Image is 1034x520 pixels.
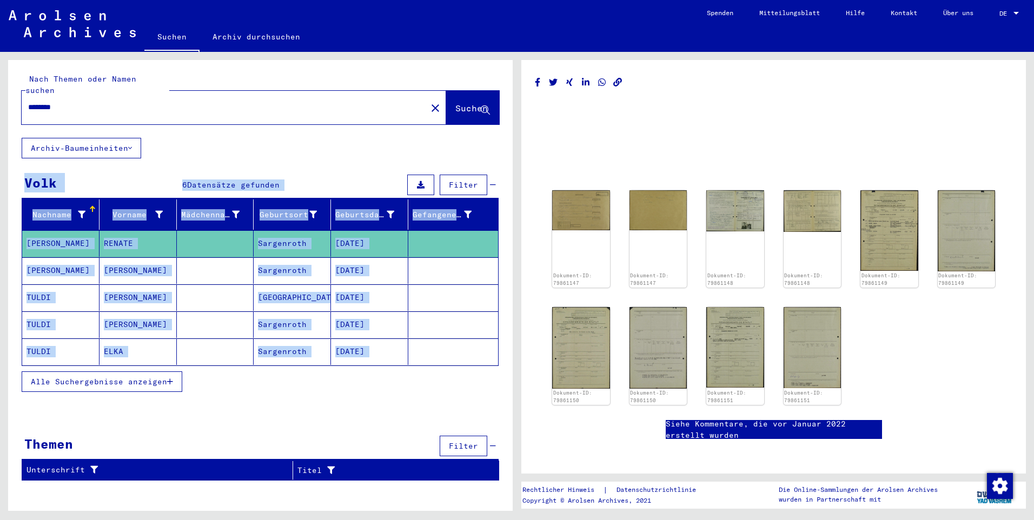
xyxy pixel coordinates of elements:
font: Unterschrift [26,464,85,476]
div: Nachname [26,206,99,223]
img: Einwilligung ändern [987,473,1013,499]
mat-header-cell: First Name [100,199,177,230]
a: Dokument-ID: 79861150 [553,390,592,403]
mat-cell: [DATE] [331,311,408,338]
img: 002.jpg [629,307,687,389]
p: Die Online-Sammlungen der Arolsen Archives [779,485,938,495]
img: 001.jpg [552,307,610,389]
mat-header-cell: Place of Birth [254,199,331,230]
p: wurden in Partnerschaft mit [779,495,938,504]
mat-cell: TULDI [22,311,100,338]
mat-cell: Sargenroth [254,338,331,365]
mat-header-cell: Maiden Name [177,199,254,230]
font: | [603,484,608,496]
mat-cell: [DATE] [331,284,408,311]
a: Dokument-ID: 79861150 [630,390,669,403]
a: Archiv durchsuchen [200,24,313,50]
button: Filter [440,175,487,195]
a: Dokument-ID: 79861147 [553,272,592,286]
a: Dokument-ID: 79861151 [784,390,823,403]
a: Datenschutzrichtlinie [608,484,709,496]
div: Geburtsort [258,206,330,223]
font: Titel [297,465,322,476]
font: Gefangener # [413,210,471,219]
mat-cell: [DATE] [331,230,408,257]
font: Nachname [32,210,71,219]
div: Titel [297,462,488,479]
div: Vorname [104,206,176,223]
span: Suchen [455,103,488,114]
span: Filter [449,180,478,190]
button: Auf Twitter teilen [548,76,559,89]
mat-cell: ELKA [100,338,177,365]
a: Dokument-ID: 79861149 [938,272,977,286]
font: Geburtsort [260,210,308,219]
img: 002.jpg [784,190,841,231]
a: Dokument-ID: 79861151 [707,390,746,403]
button: Archiv-Baumeinheiten [22,138,141,158]
mat-header-cell: Date of Birth [331,199,408,230]
button: Link kopieren [612,76,624,89]
mat-cell: [PERSON_NAME] [100,311,177,338]
img: 002.jpg [938,190,996,271]
mat-header-cell: Last Name [22,199,100,230]
font: Mädchenname [181,210,235,219]
img: yv_logo.png [975,481,1015,508]
mat-cell: [DATE] [331,257,408,284]
p: Copyright © Arolsen Archives, 2021 [522,496,709,505]
mat-cell: [PERSON_NAME] [22,230,100,257]
span: 6 [182,180,187,190]
div: Unterschrift [26,462,295,479]
img: 001.jpg [706,307,764,388]
button: Auf LinkedIn teilen [580,76,592,89]
div: Volk [24,173,57,192]
mat-cell: Sargenroth [254,230,331,257]
span: Datensätze gefunden [187,180,280,190]
button: Filter [440,436,487,456]
img: Arolsen_neg.svg [9,10,136,37]
img: 001.jpg [552,190,610,230]
div: Mädchenname [181,206,254,223]
img: 001.jpg [860,190,918,271]
mat-cell: [GEOGRAPHIC_DATA] [254,284,331,311]
a: Suchen [144,24,200,52]
mat-cell: [PERSON_NAME] [100,284,177,311]
font: Geburtsdatum [335,210,394,219]
mat-label: Nach Themen oder Namen suchen [25,74,136,95]
a: Rechtlicher Hinweis [522,484,603,496]
button: Alle Suchergebnisse anzeigen [22,371,182,392]
font: Vorname [112,210,147,219]
div: Geburtsdatum [335,206,408,223]
a: Dokument-ID: 79861147 [630,272,669,286]
mat-cell: Sargenroth [254,311,331,338]
font: Archiv-Baumeinheiten [31,143,128,153]
button: Klar [425,97,446,118]
span: DE [999,10,1011,17]
img: 001.jpg [706,190,764,231]
mat-cell: TULDI [22,284,100,311]
mat-cell: [PERSON_NAME] [22,257,100,284]
button: Auf WhatsApp teilen [596,76,608,89]
a: Siehe Kommentare, die vor Januar 2022 erstellt wurden [666,418,882,441]
img: 002.jpg [629,190,687,230]
button: Auf Xing teilen [564,76,575,89]
mat-header-cell: Prisoner # [408,199,498,230]
a: Dokument-ID: 79861149 [861,272,900,286]
mat-cell: Sargenroth [254,257,331,284]
button: Suchen [446,91,499,124]
a: Dokument-ID: 79861148 [784,272,823,286]
mat-cell: RENATE [100,230,177,257]
img: 002.jpg [784,307,841,388]
mat-icon: close [429,102,442,115]
div: Themen [24,434,73,454]
mat-cell: TULDI [22,338,100,365]
span: Alle Suchergebnisse anzeigen [31,377,167,386]
div: Gefangener # [413,206,485,223]
mat-cell: [PERSON_NAME] [100,257,177,284]
mat-cell: [DATE] [331,338,408,365]
a: Dokument-ID: 79861148 [707,272,746,286]
button: Auf Facebook teilen [532,76,543,89]
span: Filter [449,441,478,451]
